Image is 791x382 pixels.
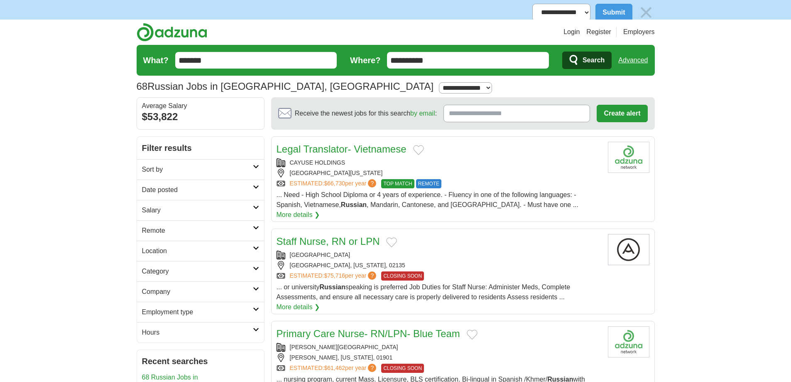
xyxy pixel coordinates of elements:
[386,237,397,247] button: Add to favorite jobs
[142,355,259,367] h2: Recent searches
[142,103,259,109] div: Average Salary
[562,52,612,69] button: Search
[137,220,264,241] a: Remote
[142,246,253,256] h2: Location
[142,287,253,297] h2: Company
[142,266,253,276] h2: Category
[320,283,345,291] strong: Russian
[637,4,655,21] img: icon_close_no_bg.svg
[586,27,611,37] a: Register
[595,4,632,21] button: Submit
[623,27,655,37] a: Employers
[277,353,601,362] div: [PERSON_NAME], [US_STATE], 01901
[410,110,435,117] a: by email
[137,261,264,281] a: Category
[142,328,253,338] h2: Hours
[142,109,259,124] div: $53,822
[142,165,253,175] h2: Sort by
[137,159,264,180] a: Sort by
[277,343,601,352] div: [PERSON_NAME][GEOGRAPHIC_DATA]
[142,205,253,215] h2: Salary
[583,52,605,69] span: Search
[137,241,264,261] a: Location
[467,330,478,340] button: Add to favorite jobs
[142,185,253,195] h2: Date posted
[277,261,601,270] div: [GEOGRAPHIC_DATA], [US_STATE], 02135
[137,302,264,322] a: Employment type
[137,281,264,302] a: Company
[608,234,649,265] img: Company logo
[413,145,424,155] button: Add to favorite jobs
[277,191,578,208] span: ... Need - High School Diploma or 4 years of experience. - Fluency in one of the following langua...
[277,210,320,220] a: More details ❯
[381,364,424,373] span: CLOSING SOON
[142,226,253,236] h2: Remote
[597,105,647,122] button: Create alert
[277,158,601,167] div: CAYUSE HOLDINGS
[277,236,380,247] a: Staff Nurse, RN or LPN
[277,251,601,259] div: [GEOGRAPHIC_DATA]
[137,200,264,220] a: Salary
[416,179,441,188] span: REMOTE
[277,328,460,339] a: Primary Care Nurse- RN/LPN- Blue Team
[143,54,169,67] label: What?
[381,271,424,281] span: CLOSING SOON
[618,52,648,69] a: Advanced
[350,54,380,67] label: Where?
[277,143,407,155] a: Legal Translator- Vietnamese
[368,179,376,187] span: ?
[137,180,264,200] a: Date posted
[137,322,264,343] a: Hours
[290,364,378,373] a: ESTIMATED:$61,462per year?
[608,326,649,357] img: Company logo
[137,23,207,42] img: Adzuna logo
[295,108,437,118] span: Receive the newest jobs for this search :
[368,364,376,372] span: ?
[324,365,345,371] span: $61,462
[137,81,434,92] h1: Russian Jobs in [GEOGRAPHIC_DATA], [GEOGRAPHIC_DATA]
[277,169,601,177] div: [GEOGRAPHIC_DATA][US_STATE]
[324,272,345,279] span: $75,716
[341,201,367,208] strong: Russian
[290,179,378,188] a: ESTIMATED:$66,730per year?
[137,79,148,94] span: 68
[608,142,649,173] img: Company logo
[137,137,264,159] h2: Filter results
[277,283,571,301] span: ... or university speaking is preferred Job Duties for Staff Nurse: Administer Meds, Complete Ass...
[142,307,253,317] h2: Employment type
[368,271,376,280] span: ?
[563,27,580,37] a: Login
[290,271,378,281] a: ESTIMATED:$75,716per year?
[277,302,320,312] a: More details ❯
[324,180,345,187] span: $66,730
[381,179,414,188] span: TOP MATCH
